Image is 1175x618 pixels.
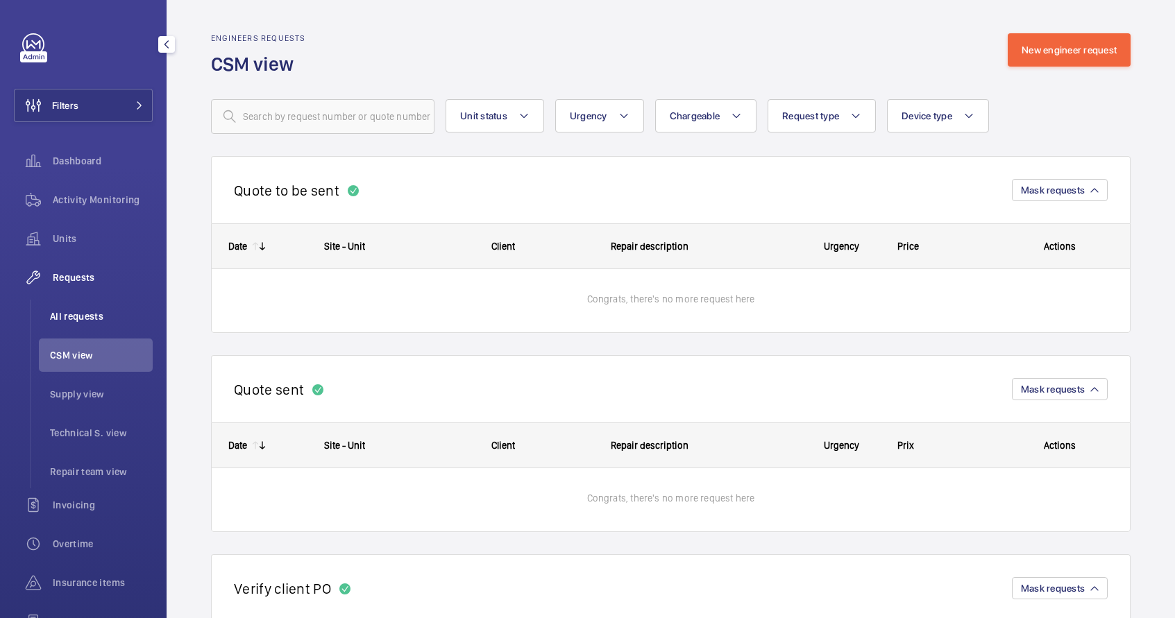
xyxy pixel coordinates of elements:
[611,241,688,252] span: Repair description
[824,241,859,252] span: Urgency
[491,440,515,451] span: Client
[1044,440,1076,451] span: Actions
[14,89,153,122] button: Filters
[211,51,306,77] h1: CSM view
[1021,583,1085,594] span: Mask requests
[53,537,153,551] span: Overtime
[1012,179,1108,201] button: Mask requests
[50,387,153,401] span: Supply view
[228,241,247,252] div: Date
[570,110,607,121] span: Urgency
[53,232,153,246] span: Units
[53,271,153,284] span: Requests
[53,498,153,512] span: Invoicing
[902,110,952,121] span: Device type
[211,99,434,134] input: Search by request number or quote number
[555,99,644,132] button: Urgency
[460,110,507,121] span: Unit status
[1012,577,1108,599] button: Mask requests
[234,381,304,398] h2: Quote sent
[52,98,78,112] span: Filters
[211,33,306,43] h2: Engineers requests
[491,241,515,252] span: Client
[234,580,331,597] h2: Verify client PO
[1021,184,1085,196] span: Mask requests
[324,440,365,451] span: Site - Unit
[1021,384,1085,395] span: Mask requests
[53,576,153,590] span: Insurance items
[897,241,919,252] span: Price
[50,465,153,479] span: Repair team view
[50,309,153,323] span: All requests
[50,426,153,440] span: Technical S. view
[768,99,876,132] button: Request type
[824,440,859,451] span: Urgency
[50,348,153,362] span: CSM view
[1044,241,1076,252] span: Actions
[897,440,914,451] span: Prix
[53,154,153,168] span: Dashboard
[670,110,720,121] span: Chargeable
[228,440,247,451] div: Date
[446,99,544,132] button: Unit status
[324,241,365,252] span: Site - Unit
[53,193,153,207] span: Activity Monitoring
[611,440,688,451] span: Repair description
[234,182,339,199] h2: Quote to be sent
[887,99,989,132] button: Device type
[1008,33,1131,67] button: New engineer request
[1012,378,1108,400] button: Mask requests
[655,99,757,132] button: Chargeable
[782,110,839,121] span: Request type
